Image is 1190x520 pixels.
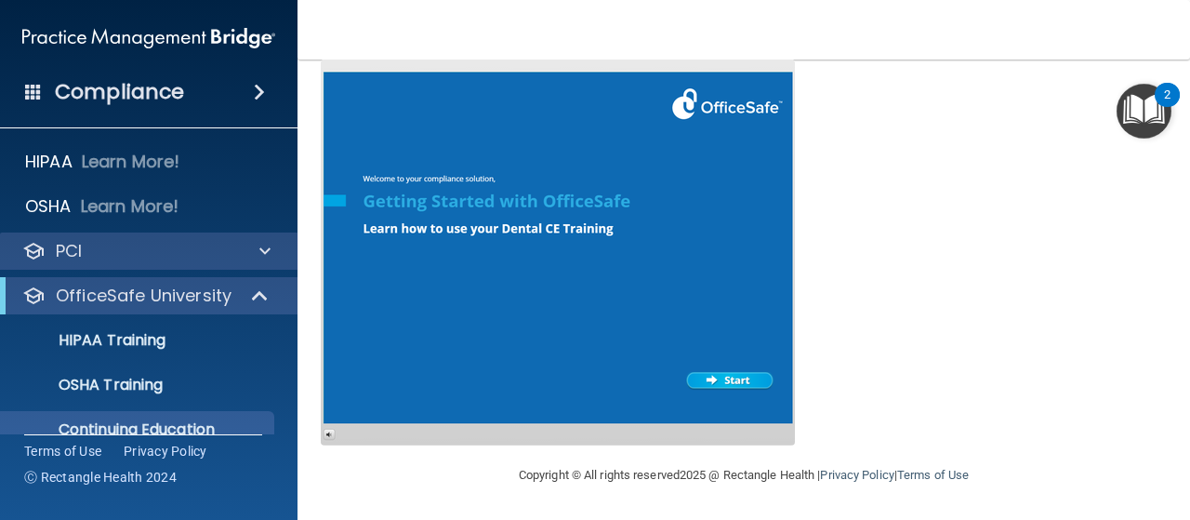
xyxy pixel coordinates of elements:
[24,442,101,460] a: Terms of Use
[22,20,275,57] img: PMB logo
[1097,392,1168,462] iframe: Drift Widget Chat Controller
[12,420,266,439] p: Continuing Education
[56,285,231,307] p: OfficeSafe University
[404,446,1083,505] div: Copyright © All rights reserved 2025 @ Rectangle Health | |
[25,195,72,218] p: OSHA
[12,331,165,350] p: HIPAA Training
[56,240,82,262] p: PCI
[82,151,180,173] p: Learn More!
[1117,84,1171,139] button: Open Resource Center, 2 new notifications
[25,151,73,173] p: HIPAA
[81,195,179,218] p: Learn More!
[55,79,184,105] h4: Compliance
[897,468,969,482] a: Terms of Use
[22,285,270,307] a: OfficeSafe University
[12,376,163,394] p: OSHA Training
[820,468,893,482] a: Privacy Policy
[22,240,271,262] a: PCI
[1164,95,1170,119] div: 2
[124,442,207,460] a: Privacy Policy
[24,468,177,487] span: Ⓒ Rectangle Health 2024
